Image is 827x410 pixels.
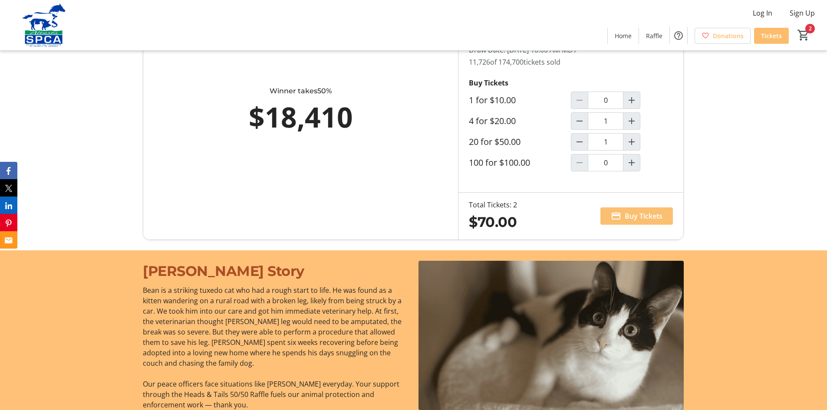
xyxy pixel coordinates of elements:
span: Log In [753,8,772,18]
label: 20 for $50.00 [469,137,521,147]
label: 4 for $20.00 [469,116,516,126]
span: [PERSON_NAME] Story [143,262,304,279]
img: undefined [418,261,684,410]
div: Winner takes [181,86,420,96]
a: Tickets [754,28,789,44]
span: Tickets [761,31,782,40]
span: Buy Tickets [625,211,662,221]
span: Home [615,31,632,40]
button: Decrement by one [571,113,588,129]
span: Sign Up [790,8,815,18]
button: Increment by one [623,113,640,129]
p: Bean is a striking tuxedo cat who had a rough start to life. He was found as a kitten wandering o... [143,285,408,368]
span: Raffle [646,31,662,40]
button: Log In [746,6,779,20]
span: Donations [713,31,744,40]
strong: Buy Tickets [469,78,508,88]
button: Increment by one [623,92,640,108]
button: Cart [796,27,811,43]
button: Increment by one [623,134,640,150]
p: 11,726 tickets sold [469,57,673,67]
div: Total Tickets: 2 [469,200,517,210]
div: $70.00 [469,212,517,233]
a: Raffle [639,28,669,44]
a: Donations [695,28,751,44]
button: Help [670,27,687,44]
button: Buy Tickets [600,207,673,225]
p: Our peace officers face situations like [PERSON_NAME] everyday. Your support through the Heads & ... [143,379,408,410]
button: Increment by one [623,154,640,171]
div: $18,410 [181,96,420,138]
span: of 174,700 [490,57,524,67]
label: 100 for $100.00 [469,157,530,168]
span: 50% [317,87,332,95]
label: 1 for $10.00 [469,95,516,105]
img: Alberta SPCA's Logo [5,3,82,47]
a: Home [608,28,639,44]
button: Sign Up [783,6,822,20]
button: Decrement by one [571,134,588,150]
